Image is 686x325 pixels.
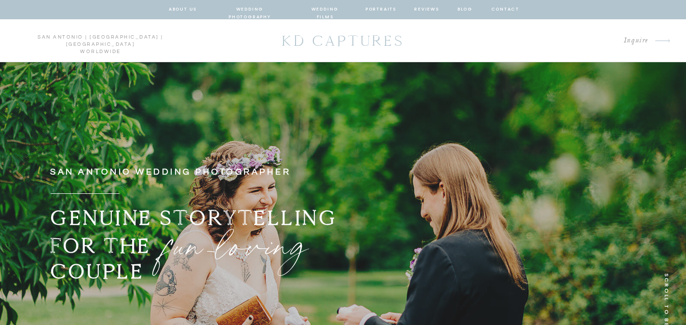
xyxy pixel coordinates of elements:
b: san antonio wedding photographer [50,167,291,176]
a: KD CAPTURES [277,27,410,54]
a: contact [491,5,518,14]
a: wedding films [302,5,348,14]
a: about us [169,5,197,14]
a: blog [457,5,474,14]
a: wedding photography [215,5,285,14]
b: COUPLE [50,258,144,284]
a: portraits [365,5,397,14]
b: GENUINE STORYTELLING FOR THE [50,205,337,259]
p: fun-loving [164,216,364,264]
p: san antonio | [GEOGRAPHIC_DATA] | [GEOGRAPHIC_DATA] worldwide [13,34,188,48]
a: reviews [414,5,440,14]
a: Inquire [563,34,649,47]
